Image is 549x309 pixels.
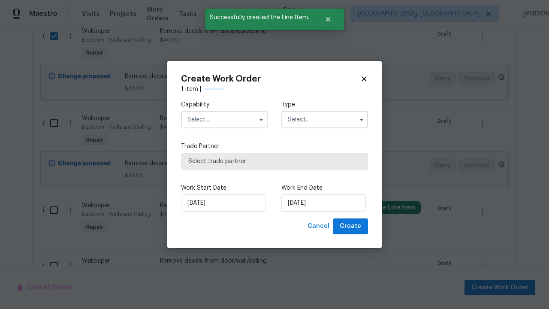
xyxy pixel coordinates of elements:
button: Cancel [304,218,333,234]
label: Work End Date [281,184,368,192]
h2: Create Work Order [181,75,360,83]
span: Cancel [308,221,329,232]
input: Select... [181,111,268,128]
label: Work Start Date [181,184,268,192]
button: Create [333,218,368,234]
label: Trade Partner [181,142,368,151]
span: Select trade partner [188,157,361,166]
label: Capability [181,100,268,109]
span: Create [340,221,361,232]
div: 1 item | [181,85,368,94]
input: M/D/YYYY [181,194,265,212]
span: Successfully created the Line Item. [205,9,314,27]
label: Type [281,100,368,109]
input: Select... [281,111,368,128]
button: Close [314,11,342,28]
input: M/D/YYYY [281,194,366,212]
button: Show options [256,115,266,125]
button: Show options [356,115,367,125]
